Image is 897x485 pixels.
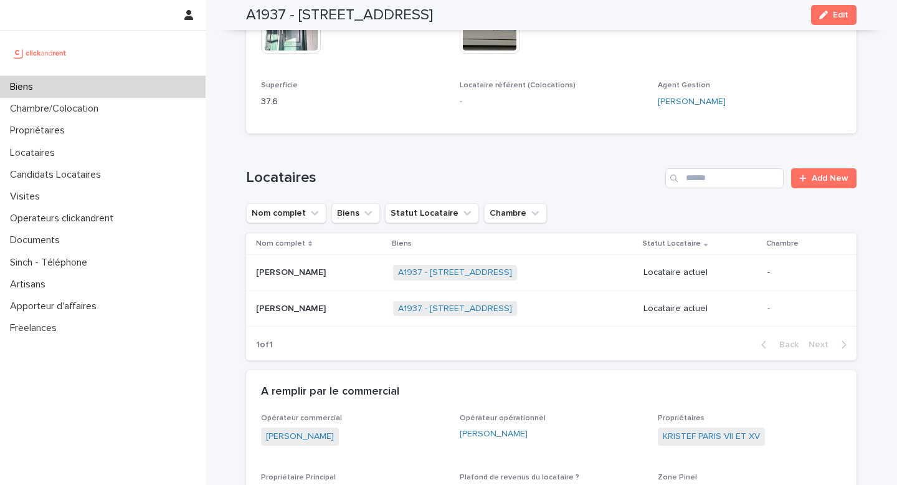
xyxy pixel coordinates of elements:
span: Opérateur commercial [261,415,342,422]
h2: A1937 - [STREET_ADDRESS] [246,6,433,24]
p: Nom complet [256,237,305,251]
span: Propriétaires [658,415,705,422]
button: Next [804,339,857,350]
a: [PERSON_NAME] [266,430,334,443]
p: Locataire actuel [643,304,757,314]
input: Search [665,168,784,188]
p: Apporteur d'affaires [5,300,107,312]
button: Statut Locataire [385,203,479,223]
a: [PERSON_NAME] [658,95,726,108]
p: Chambre [766,237,799,251]
p: Operateurs clickandrent [5,213,123,224]
p: Locataire actuel [643,267,757,278]
button: Biens [331,203,380,223]
span: Locataire référent (Colocations) [460,82,576,89]
p: Freelances [5,322,67,334]
span: Superficie [261,82,298,89]
button: Chambre [484,203,547,223]
tr: [PERSON_NAME][PERSON_NAME] A1937 - [STREET_ADDRESS] Locataire actuel- [246,291,857,327]
span: Agent Gestion [658,82,710,89]
a: A1937 - [STREET_ADDRESS] [398,267,512,278]
span: Plafond de revenus du locataire ? [460,474,579,481]
p: - [767,267,837,278]
h2: A remplir par le commercial [261,385,399,399]
a: KRISTEF PARIS VII ET XV [663,430,760,443]
p: Biens [5,81,43,93]
p: Artisans [5,279,55,291]
a: Add New [791,168,857,188]
p: [PERSON_NAME] [256,265,328,278]
a: [PERSON_NAME] [460,428,528,441]
p: Sinch - Téléphone [5,257,97,269]
p: Biens [392,237,412,251]
span: Edit [833,11,848,19]
p: - [460,95,643,108]
img: UCB0brd3T0yccxBKYDjQ [10,41,70,65]
p: Candidats Locataires [5,169,111,181]
p: Locataires [5,147,65,159]
span: Zone Pinel [658,474,697,481]
p: - [767,304,837,314]
button: Nom complet [246,203,326,223]
p: Statut Locataire [642,237,701,251]
p: 1 of 1 [246,330,283,360]
a: A1937 - [STREET_ADDRESS] [398,304,512,314]
button: Edit [811,5,857,25]
p: [PERSON_NAME] [256,301,328,314]
p: Propriétaires [5,125,75,137]
button: Back [751,339,804,350]
span: Opérateur opérationnel [460,415,546,422]
span: Add New [812,174,848,183]
span: Next [809,340,836,349]
span: Back [772,340,799,349]
h1: Locataires [246,169,660,187]
span: Propriétaire Principal [261,474,336,481]
tr: [PERSON_NAME][PERSON_NAME] A1937 - [STREET_ADDRESS] Locataire actuel- [246,254,857,291]
p: Documents [5,234,70,246]
p: Visites [5,191,50,203]
p: 37.6 [261,95,445,108]
p: Chambre/Colocation [5,103,108,115]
